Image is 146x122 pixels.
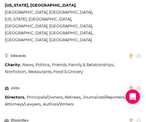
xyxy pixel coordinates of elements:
span: , [5,9,93,16]
span: , [5,62,21,69]
span: , [5,94,25,101]
span: Journalists/Reporters [83,95,124,100]
span: Retirees [65,95,81,100]
span: [US_STATE], [GEOGRAPHIC_DATA] [5,17,71,21]
span: , [65,94,82,101]
span: , [36,62,51,69]
span: [US_STATE], [GEOGRAPHIC_DATA] [5,3,76,8]
span: Charity [5,63,20,67]
span: , [23,62,34,69]
span: [GEOGRAPHIC_DATA], [GEOGRAPHIC_DATA] [5,10,92,14]
span: , [5,2,77,9]
span: , [5,16,72,23]
span: Principals/Owners [27,95,62,100]
h3: Interests [5,54,40,58]
span: Nonfiction [5,69,26,74]
span: News [23,63,33,67]
span: Authors/Writers [43,102,74,107]
span: , [5,29,93,36]
span: Politics [36,63,50,67]
span: , [5,101,41,108]
span: [GEOGRAPHIC_DATA], [GEOGRAPHIC_DATA] [5,37,92,42]
span: [GEOGRAPHIC_DATA], [GEOGRAPHIC_DATA] [5,23,92,28]
h3: Jobs [5,87,40,90]
span: [GEOGRAPHIC_DATA], [GEOGRAPHIC_DATA] [5,30,92,35]
span: , [83,94,125,101]
span: Directors [5,95,24,100]
span: Restaurants, Food & Grocery [28,69,83,74]
span: , [27,94,63,101]
span: Friends, Family & Relationships [52,63,113,67]
span: , [5,23,93,29]
span: , [5,69,27,75]
div: Open Intercom Messenger [126,90,140,104]
span: Attorneys/Lawyers [5,102,41,107]
span: , [52,62,114,69]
